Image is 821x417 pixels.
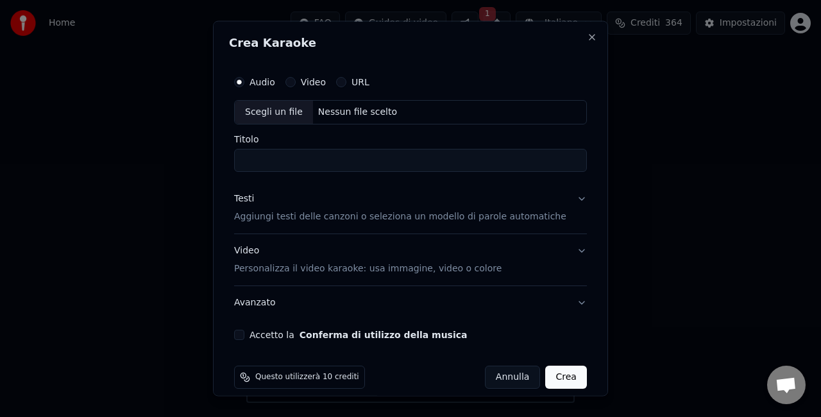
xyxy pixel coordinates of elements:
label: Titolo [234,134,587,143]
button: Crea [546,365,587,388]
div: Nessun file scelto [313,106,402,119]
div: Testi [234,192,254,205]
button: Avanzato [234,285,587,319]
label: Accetto la [250,330,467,339]
p: Personalizza il video karaoke: usa immagine, video o colore [234,262,502,275]
span: Questo utilizzerà 10 crediti [255,371,359,382]
button: VideoPersonalizza il video karaoke: usa immagine, video o colore [234,234,587,285]
div: Video [234,244,502,275]
div: Scegli un file [235,101,313,124]
p: Aggiungi testi delle canzoni o seleziona un modello di parole automatiche [234,210,566,223]
label: URL [351,78,369,87]
button: TestiAggiungi testi delle canzoni o seleziona un modello di parole automatiche [234,182,587,233]
button: Annulla [485,365,541,388]
button: Accetto la [300,330,468,339]
label: Audio [250,78,275,87]
label: Video [301,78,326,87]
h2: Crea Karaoke [229,37,592,49]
